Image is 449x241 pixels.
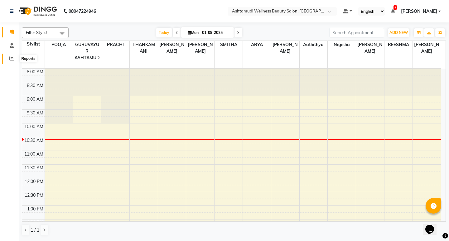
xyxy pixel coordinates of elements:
span: Today [156,28,172,37]
div: 12:30 PM [23,192,45,199]
span: SMITHA [215,41,243,49]
div: 11:00 AM [23,151,45,157]
input: Search Appointment [330,28,384,37]
img: logo [16,2,59,20]
div: 1:30 PM [26,219,45,226]
span: Nigisha [328,41,356,49]
span: Mon [186,30,200,35]
span: 1 / 1 [31,227,39,234]
span: Filter Stylist [26,30,48,35]
input: 2025-09-01 [200,28,231,37]
div: 11:30 AM [23,165,45,171]
span: Aathithya [300,41,328,49]
iframe: chat widget [423,216,443,235]
span: ADD NEW [389,30,408,35]
a: 4 [391,8,395,14]
span: ARYA [243,41,271,49]
div: 9:00 AM [26,96,45,103]
b: 08047224946 [69,2,96,20]
div: 8:30 AM [26,82,45,89]
span: [PERSON_NAME] [186,41,214,55]
span: GURUVAYUR ASHTAMUDI [73,41,101,68]
span: [PERSON_NAME] [401,8,437,15]
span: PRACHI [101,41,129,49]
span: REESHMA [384,41,413,49]
span: 4 [393,5,397,10]
span: POOJA [45,41,73,49]
div: Reports [20,55,37,62]
span: THANKAMANI [130,41,158,55]
div: 9:30 AM [26,110,45,116]
div: 1:00 PM [26,206,45,212]
div: 8:00 AM [26,69,45,75]
div: 10:30 AM [23,137,45,144]
span: [PERSON_NAME] [158,41,186,55]
div: 10:00 AM [23,123,45,130]
div: Stylist [22,41,45,47]
button: ADD NEW [388,28,409,37]
div: 12:00 PM [23,178,45,185]
span: [PERSON_NAME] [413,41,441,55]
span: [PERSON_NAME] [356,41,384,55]
span: [PERSON_NAME] [271,41,299,55]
